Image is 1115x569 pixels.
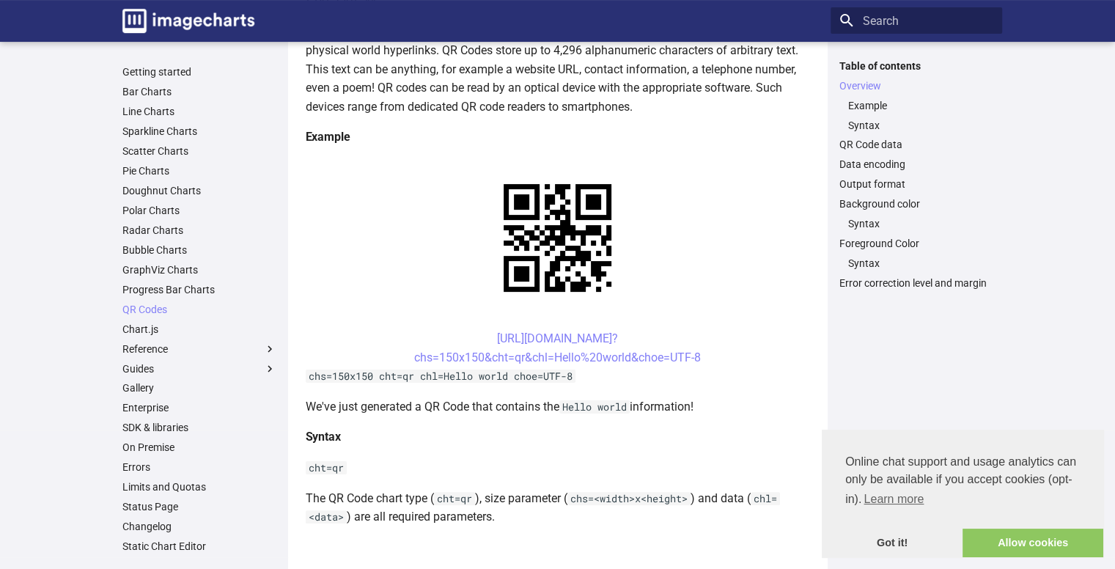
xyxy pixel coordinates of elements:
a: [URL][DOMAIN_NAME]?chs=150x150&cht=qr&chl=Hello%20world&choe=UTF-8 [414,331,701,364]
a: Syntax [848,119,993,132]
nav: Background color [839,217,993,230]
a: Errors [122,460,276,474]
a: Syntax [848,217,993,230]
img: logo [122,9,254,33]
a: learn more about cookies [861,488,926,510]
span: Online chat support and usage analytics can only be available if you accept cookies (opt-in). [845,453,1080,510]
a: Bubble Charts [122,243,276,257]
a: dismiss cookie message [822,529,963,558]
a: Progress Bar Charts [122,283,276,296]
div: cookieconsent [822,430,1103,557]
a: Sparkline Charts [122,125,276,138]
a: Image-Charts documentation [117,3,260,39]
a: Background color [839,197,993,210]
a: Enterprise [122,401,276,414]
a: Pie Charts [122,164,276,177]
label: Reference [122,342,276,356]
a: On Premise [122,441,276,454]
p: We've just generated a QR Code that contains the information! [306,397,810,416]
a: Polar Charts [122,204,276,217]
p: The QR Code chart type ( ), size parameter ( ) and data ( ) are all required parameters. [306,489,810,526]
code: Hello world [559,400,630,414]
a: QR Code data [839,138,993,151]
a: Example [848,99,993,112]
code: cht=qr [306,461,347,474]
a: Limits and Quotas [122,480,276,493]
code: chs=150x150 cht=qr chl=Hello world choe=UTF-8 [306,370,575,383]
h4: Syntax [306,427,810,447]
label: Guides [122,362,276,375]
a: Chart.js [122,323,276,336]
a: Foreground Color [839,237,993,250]
a: Error correction level and margin [839,276,993,290]
code: chs=<width>x<height> [567,492,691,505]
a: GraphViz Charts [122,263,276,276]
img: chart [478,158,637,317]
a: Changelog [122,520,276,533]
h4: Example [306,128,810,147]
a: Data encoding [839,158,993,171]
nav: Overview [839,99,993,132]
a: QR Codes [122,303,276,316]
a: Getting started [122,65,276,78]
a: Bar Charts [122,85,276,98]
code: cht=qr [434,492,475,505]
a: Radar Charts [122,224,276,237]
a: Gallery [122,381,276,394]
a: Scatter Charts [122,144,276,158]
input: Search [831,7,1002,34]
a: Syntax [848,257,993,270]
a: SDK & libraries [122,421,276,434]
a: Line Charts [122,105,276,118]
a: Doughnut Charts [122,184,276,197]
nav: Table of contents [831,59,1002,290]
label: Table of contents [831,59,1002,73]
nav: Foreground Color [839,257,993,270]
a: Overview [839,79,993,92]
a: Static Chart Editor [122,540,276,553]
p: QR codes are a popular type of two-dimensional barcode. They are also known as hardlinks or physi... [306,22,810,116]
a: Status Page [122,500,276,513]
a: Output format [839,177,993,191]
a: allow cookies [963,529,1103,558]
